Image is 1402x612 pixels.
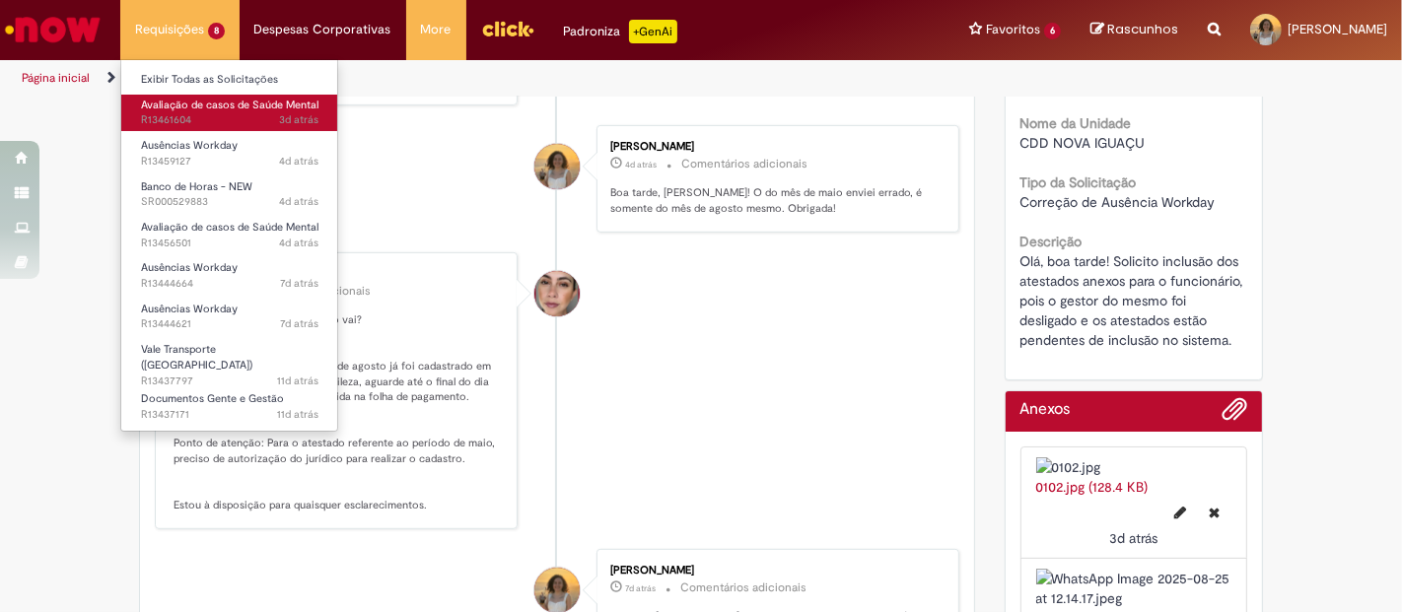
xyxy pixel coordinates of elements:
span: 7d atrás [625,582,656,594]
p: Boa tarde, [PERSON_NAME]! O do mês de maio enviei errado, é somente do mês de agosto mesmo. Obrig... [610,185,939,216]
span: Despesas Corporativas [254,20,391,39]
time: 29/08/2025 10:48:05 [1109,529,1157,547]
span: R13444621 [141,316,318,332]
time: 28/08/2025 16:05:24 [279,194,318,209]
a: 0102.jpg (128.4 KB) [1036,478,1149,496]
span: 4d atrás [625,159,657,170]
span: Requisições [135,20,204,39]
a: Aberto R13444664 : Ausências Workday [121,257,338,294]
b: Nome da Unidade [1020,114,1132,132]
a: Aberto R13461604 : Avaliação de casos de Saúde Mental [121,95,338,131]
span: R13437797 [141,374,318,389]
div: [PERSON_NAME] [610,141,939,153]
b: Tipo da Solicitação [1020,173,1137,191]
span: 8 [208,23,225,39]
span: Banco de Horas - NEW [141,179,252,194]
span: 4d atrás [279,154,318,169]
button: Editar nome de arquivo 0102.jpg [1162,497,1198,528]
span: Ausências Workday [141,260,238,275]
img: click_logo_yellow_360x200.png [481,14,534,43]
span: 7d atrás [280,276,318,291]
a: Rascunhos [1090,21,1178,39]
span: More [421,20,452,39]
small: Comentários adicionais [680,579,806,596]
span: 6 [1044,23,1061,39]
span: Correção de Ausência Workday [1020,193,1216,211]
span: Avaliação de casos de Saúde Mental [141,220,318,235]
span: R13456501 [141,236,318,251]
a: Aberto R13437171 : Documentos Gente e Gestão [121,388,338,425]
div: Beatriz Galeno de Lacerda Ribeiro [534,144,580,189]
span: Ausências Workday [141,302,238,316]
p: +GenAi [629,20,677,43]
time: 28/08/2025 16:25:06 [279,154,318,169]
span: SR000529883 [141,194,318,210]
ul: Trilhas de página [15,60,920,97]
div: Padroniza [564,20,677,43]
span: Ausências Workday [141,138,238,153]
span: R13459127 [141,154,318,170]
a: Aberto R13437797 : Vale Transporte (VT) [121,339,338,381]
span: 3d atrás [1109,529,1157,547]
time: 25/08/2025 14:32:52 [280,316,318,331]
span: 4d atrás [279,194,318,209]
a: Aberto SR000529883 : Banco de Horas - NEW [121,176,338,213]
h2: Anexos [1020,401,1071,419]
span: Rascunhos [1107,20,1178,38]
span: Avaliação de casos de Saúde Mental [141,98,318,112]
time: 28/08/2025 16:24:43 [625,159,657,170]
a: Página inicial [22,70,90,86]
button: Adicionar anexos [1222,396,1247,432]
span: 7d atrás [280,316,318,331]
button: Excluir 0102.jpg [1197,497,1231,528]
span: Olá, boa tarde! Solicito inclusão dos atestados anexos para o funcionário, pois o gestor do mesmo... [1020,252,1247,349]
span: 3d atrás [279,112,318,127]
time: 28/08/2025 10:07:11 [279,236,318,250]
a: Aberto R13459127 : Ausências Workday [121,135,338,171]
div: [PERSON_NAME] [610,565,939,577]
img: ServiceNow [2,10,104,49]
span: R13444664 [141,276,318,292]
span: [PERSON_NAME] [1288,21,1387,37]
small: Comentários adicionais [681,156,807,172]
a: Aberto R13444621 : Ausências Workday [121,299,338,335]
span: R13461604 [141,112,318,128]
div: Ariane Ruiz Amorim [534,271,580,316]
img: WhatsApp Image 2025-08-25 at 12.14.17.jpeg [1036,569,1232,608]
b: Descrição [1020,233,1083,250]
span: Vale Transporte ([GEOGRAPHIC_DATA]) [141,342,252,373]
time: 21/08/2025 15:53:38 [277,407,318,422]
img: 0102.jpg [1036,457,1232,477]
span: R13437171 [141,407,318,423]
span: 4d atrás [279,236,318,250]
ul: Requisições [120,59,338,432]
time: 26/08/2025 08:57:58 [625,582,656,594]
span: 11d atrás [277,407,318,422]
span: Documentos Gente e Gestão [141,391,284,406]
span: Favoritos [986,20,1040,39]
time: 21/08/2025 17:29:35 [277,374,318,388]
a: Exibir Todas as Solicitações [121,69,338,91]
time: 29/08/2025 10:45:27 [279,112,318,127]
span: CDD NOVA IGUAÇU [1020,134,1146,152]
a: Aberto R13456501 : Avaliação de casos de Saúde Mental [121,217,338,253]
span: 11d atrás [277,374,318,388]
